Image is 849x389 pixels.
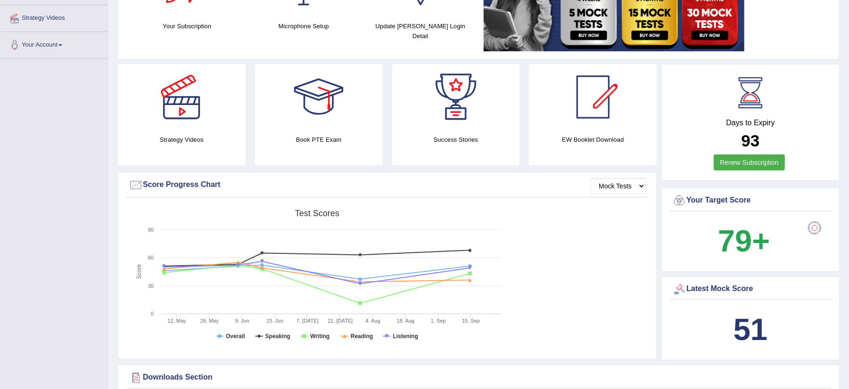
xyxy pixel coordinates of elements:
[250,21,358,31] h4: Microphone Setup
[148,283,154,289] text: 30
[0,32,108,56] a: Your Account
[310,333,330,340] tspan: Writing
[129,178,646,192] div: Score Progress Chart
[255,135,383,145] h4: Book PTE Exam
[200,318,219,324] tspan: 26. May
[295,209,339,218] tspan: Test scores
[367,21,474,41] h4: Update [PERSON_NAME] Login Detail
[265,333,290,340] tspan: Speaking
[672,119,829,127] h4: Days to Expiry
[392,135,520,145] h4: Success Stories
[148,255,154,260] text: 60
[148,227,154,233] text: 90
[168,318,187,324] tspan: 12. May
[226,333,245,340] tspan: Overall
[297,318,319,324] tspan: 7. [DATE]
[742,131,760,150] b: 93
[136,264,142,279] tspan: Score
[235,318,249,324] tspan: 9. Jun
[714,154,785,170] a: Renew Subscription
[151,311,154,316] text: 0
[351,333,373,340] tspan: Reading
[529,135,657,145] h4: EW Booklet Download
[118,135,246,145] h4: Strategy Videos
[397,318,414,324] tspan: 18. Aug
[718,224,770,258] b: 79+
[365,318,380,324] tspan: 4. Aug
[266,318,283,324] tspan: 23. Jun
[431,318,446,324] tspan: 1. Sep
[672,194,829,208] div: Your Target Score
[328,318,353,324] tspan: 21. [DATE]
[129,371,829,385] div: Downloads Section
[133,21,241,31] h4: Your Subscription
[734,312,767,347] b: 51
[393,333,418,340] tspan: Listening
[462,318,480,324] tspan: 15. Sep
[0,5,108,29] a: Strategy Videos
[672,282,829,296] div: Latest Mock Score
